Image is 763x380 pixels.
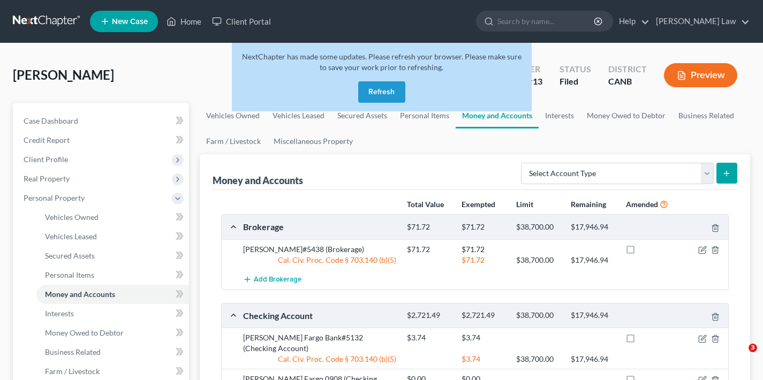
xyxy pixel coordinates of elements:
[407,200,444,209] strong: Total Value
[36,304,189,323] a: Interests
[511,310,565,321] div: $38,700.00
[45,367,100,376] span: Farm / Livestock
[15,131,189,150] a: Credit Report
[45,290,115,299] span: Money and Accounts
[511,222,565,232] div: $38,700.00
[45,232,97,241] span: Vehicles Leased
[727,344,752,369] iframe: Intercom live chat
[402,244,456,255] div: $71.72
[24,116,78,125] span: Case Dashboard
[36,343,189,362] a: Business Related
[511,255,565,265] div: $38,700.00
[243,270,301,290] button: Add Brokerage
[36,227,189,246] a: Vehicles Leased
[565,354,620,364] div: $17,946.94
[207,12,276,31] a: Client Portal
[456,255,511,265] div: $71.72
[560,63,591,75] div: Status
[24,155,68,164] span: Client Profile
[462,200,495,209] strong: Exempted
[402,332,456,343] div: $3.74
[45,328,124,337] span: Money Owed to Debtor
[45,347,101,356] span: Business Related
[213,174,303,187] div: Money and Accounts
[24,174,70,183] span: Real Property
[238,354,402,364] div: Cal. Civ. Proc. Code § 703.140 (b)(5)
[36,285,189,304] a: Money and Accounts
[456,354,511,364] div: $3.74
[238,221,402,232] div: Brokerage
[238,244,402,255] div: [PERSON_NAME]#5438 (Brokerage)
[242,52,522,72] span: NextChapter has made some updates. Please refresh your browser. Please make sure to save your wor...
[200,103,266,128] a: Vehicles Owned
[608,75,647,88] div: CANB
[560,75,591,88] div: Filed
[456,310,511,321] div: $2,721.49
[24,135,70,145] span: Credit Report
[651,12,750,31] a: [PERSON_NAME] Law
[200,128,267,154] a: Farm / Livestock
[580,103,672,128] a: Money Owed to Debtor
[13,67,114,82] span: [PERSON_NAME]
[456,222,511,232] div: $71.72
[402,310,456,321] div: $2,721.49
[565,310,620,321] div: $17,946.94
[267,128,359,154] a: Miscellaneous Property
[614,12,649,31] a: Help
[358,81,405,103] button: Refresh
[24,193,85,202] span: Personal Property
[45,251,95,260] span: Secured Assets
[15,111,189,131] a: Case Dashboard
[565,222,620,232] div: $17,946.94
[608,63,647,75] div: District
[45,270,94,279] span: Personal Items
[238,310,402,321] div: Checking Account
[45,212,99,222] span: Vehicles Owned
[238,255,402,265] div: Cal. Civ. Proc. Code § 703.140 (b)(5)
[516,200,533,209] strong: Limit
[112,18,148,26] span: New Case
[565,255,620,265] div: $17,946.94
[626,200,658,209] strong: Amended
[571,200,606,209] strong: Remaining
[672,103,741,128] a: Business Related
[539,103,580,128] a: Interests
[36,265,189,285] a: Personal Items
[36,208,189,227] a: Vehicles Owned
[36,323,189,343] a: Money Owed to Debtor
[238,332,402,354] div: [PERSON_NAME] Fargo Bank#5132 (Checking Account)
[497,11,595,31] input: Search by name...
[749,344,757,352] span: 3
[456,332,511,343] div: $3.74
[45,309,74,318] span: Interests
[664,63,737,87] button: Preview
[456,244,511,255] div: $71.72
[161,12,207,31] a: Home
[511,354,565,364] div: $38,700.00
[533,76,542,86] span: 13
[402,222,456,232] div: $71.72
[254,276,301,284] span: Add Brokerage
[36,246,189,265] a: Secured Assets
